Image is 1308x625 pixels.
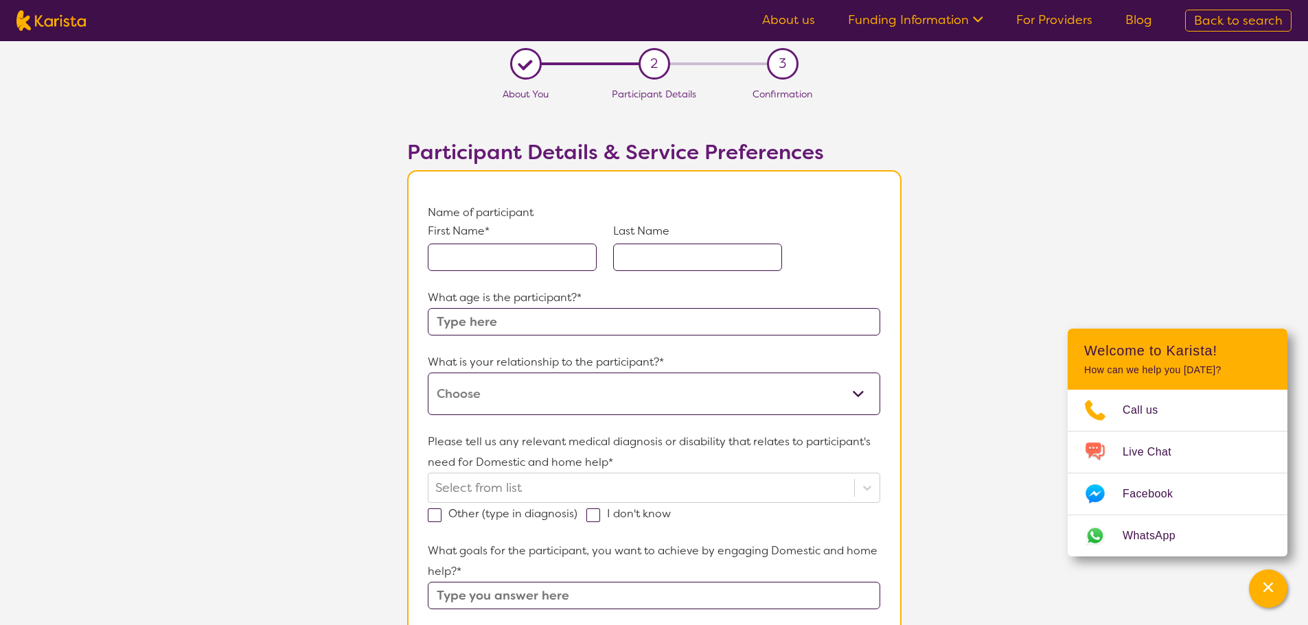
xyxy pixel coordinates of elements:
[650,54,658,74] span: 2
[1123,484,1189,504] span: Facebook
[503,88,549,100] span: About You
[1016,12,1092,28] a: For Providers
[428,202,880,223] p: Name of participant
[779,54,786,74] span: 3
[1123,442,1188,462] span: Live Chat
[428,223,597,239] p: First Name*
[1068,390,1287,556] ul: Choose channel
[1125,12,1152,28] a: Blog
[1123,400,1175,421] span: Call us
[16,10,86,31] img: Karista logo
[1068,329,1287,556] div: Channel Menu
[428,506,586,521] label: Other (type in diagnosis)
[1194,12,1283,29] span: Back to search
[613,223,782,239] p: Last Name
[1084,342,1271,359] h2: Welcome to Karista!
[428,287,880,308] p: What age is the participant?*
[848,12,983,28] a: Funding Information
[407,140,902,165] h2: Participant Details & Service Preferences
[428,582,880,609] input: Type you answer here
[1084,364,1271,376] p: How can we help you [DATE]?
[753,88,812,100] span: Confirmation
[1249,569,1287,608] button: Channel Menu
[1068,515,1287,556] a: Web link opens in a new tab.
[515,54,536,75] div: L
[762,12,815,28] a: About us
[612,88,696,100] span: Participant Details
[1123,526,1192,546] span: WhatsApp
[428,541,880,582] p: What goals for the participant, you want to achieve by engaging Domestic and home help?*
[586,506,680,521] label: I don't know
[428,308,880,335] input: Type here
[428,352,880,373] p: What is your relationship to the participant?*
[1185,10,1292,32] a: Back to search
[428,432,880,473] p: Please tell us any relevant medical diagnosis or disability that relates to participant's need fo...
